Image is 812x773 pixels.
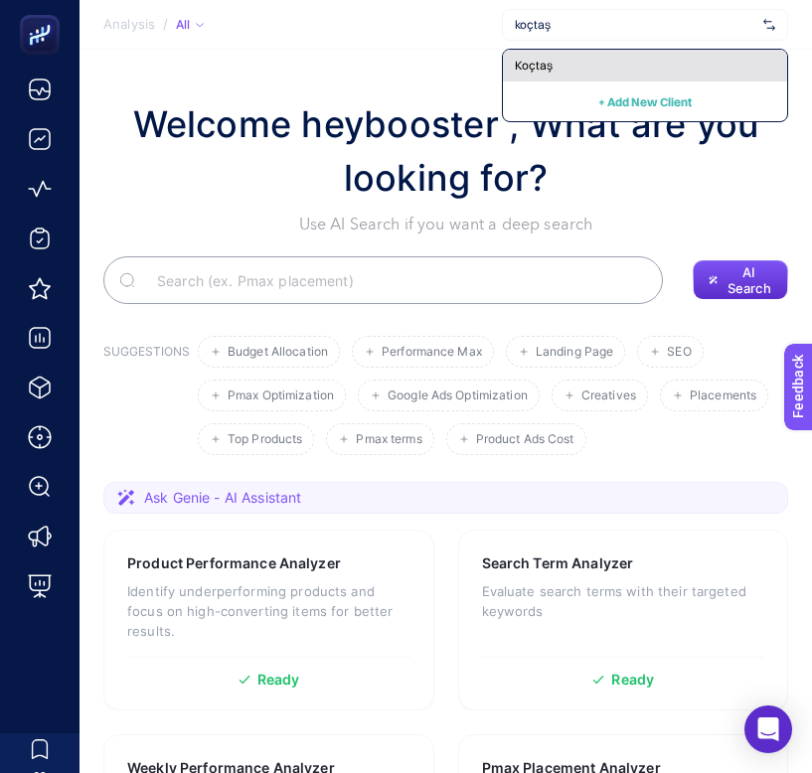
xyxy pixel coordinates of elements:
[476,432,574,447] span: Product Ads Cost
[144,488,301,508] span: Ask Genie - AI Assistant
[356,432,421,447] span: Pmax terms
[127,581,410,641] p: Identify underperforming products and focus on high-converting items for better results.
[598,89,692,113] button: + Add New Client
[763,15,775,35] img: svg%3e
[228,388,334,403] span: Pmax Optimization
[228,345,328,360] span: Budget Allocation
[257,673,300,687] span: Ready
[458,530,789,710] a: Search Term AnalyzerEvaluate search terms with their targeted keywordsReady
[103,344,190,455] h3: SUGGESTIONS
[727,264,773,296] span: AI Search
[482,553,634,573] h3: Search Term Analyzer
[611,673,654,687] span: Ready
[744,705,792,753] div: Open Intercom Messenger
[482,581,765,621] p: Evaluate search terms with their targeted keywords
[141,252,647,308] input: Search
[690,388,756,403] span: Placements
[667,345,691,360] span: SEO
[103,97,788,205] h1: Welcome heybooster , What are you looking for?
[515,17,755,33] input: A101 ekstra
[103,530,434,710] a: Product Performance AnalyzerIdentify underperforming products and focus on high-converting items ...
[12,6,76,22] span: Feedback
[176,17,204,33] div: All
[536,345,613,360] span: Landing Page
[382,345,482,360] span: Performance Max
[127,553,341,573] h3: Product Performance Analyzer
[693,260,788,300] button: AI Search
[581,388,636,403] span: Creatives
[515,58,553,74] span: Koçtaş
[388,388,528,403] span: Google Ads Optimization
[103,213,788,236] p: Use AI Search if you want a deep search
[163,16,168,32] span: /
[228,432,302,447] span: Top Products
[598,94,692,109] span: + Add New Client
[103,17,155,33] span: Analysis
